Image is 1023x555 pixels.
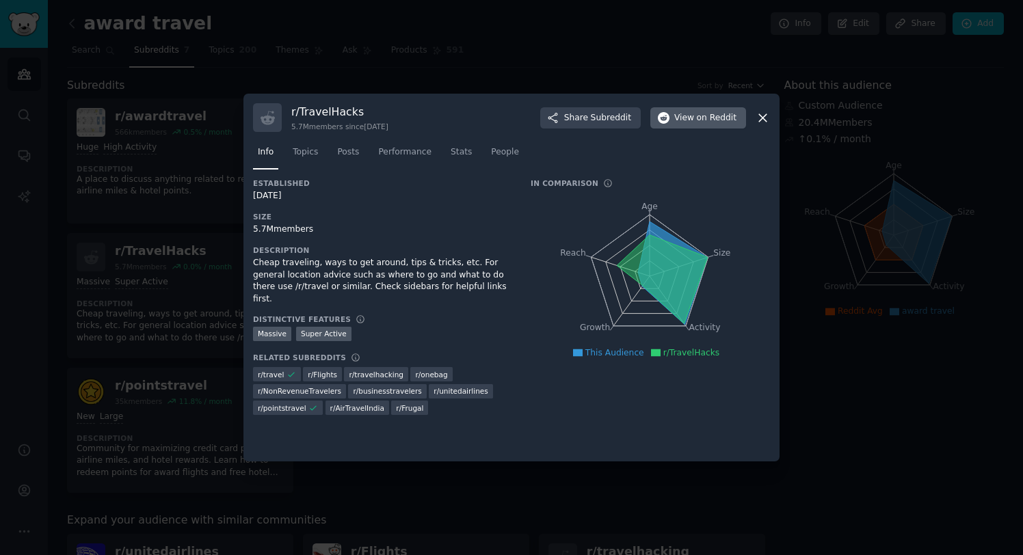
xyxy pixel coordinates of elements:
span: r/ unitedairlines [434,386,488,396]
h3: Established [253,178,511,188]
span: r/ Frugal [396,403,423,413]
span: Info [258,146,274,159]
span: r/ NonRevenueTravelers [258,386,341,396]
a: Posts [332,141,364,170]
span: Posts [337,146,359,159]
span: People [491,146,519,159]
span: This Audience [585,348,644,357]
span: Share [564,112,631,124]
div: Cheap traveling, ways to get around, tips & tricks, etc. For general location advice such as wher... [253,257,511,305]
span: Performance [378,146,431,159]
div: Super Active [296,327,351,341]
tspan: Reach [560,248,586,258]
a: Stats [446,141,477,170]
tspan: Age [641,202,658,211]
h3: Size [253,212,511,221]
h3: Related Subreddits [253,353,346,362]
h3: In Comparison [531,178,598,188]
tspan: Activity [689,323,721,333]
span: r/ businesstravelers [353,386,421,396]
span: Stats [451,146,472,159]
a: Info [253,141,278,170]
a: People [486,141,524,170]
span: r/TravelHacks [663,348,720,357]
button: Viewon Reddit [650,107,746,129]
h3: r/ TravelHacks [291,105,388,119]
a: Performance [373,141,436,170]
span: Topics [293,146,318,159]
div: [DATE] [253,190,511,202]
span: r/ travelhacking [349,370,403,379]
div: 5.7M members since [DATE] [291,122,388,131]
a: Topics [288,141,323,170]
div: Massive [253,327,291,341]
tspan: Size [713,248,730,258]
div: 5.7M members [253,224,511,236]
tspan: Growth [580,323,610,333]
span: r/ travel [258,370,284,379]
span: r/ AirTravelIndia [330,403,384,413]
span: on Reddit [697,112,736,124]
span: r/ pointstravel [258,403,306,413]
span: View [674,112,736,124]
span: r/ onebag [415,370,447,379]
h3: Distinctive Features [253,314,351,324]
h3: Description [253,245,511,255]
span: r/ Flights [308,370,337,379]
button: ShareSubreddit [540,107,641,129]
span: Subreddit [591,112,631,124]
